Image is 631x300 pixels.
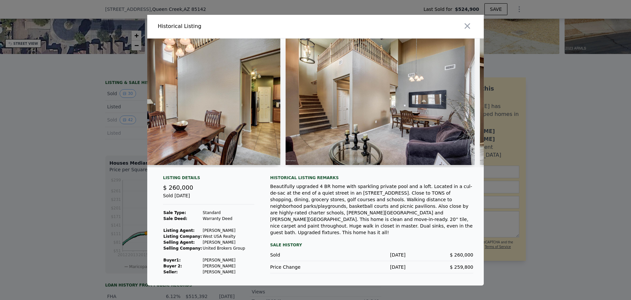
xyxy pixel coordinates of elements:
strong: Seller : [163,270,178,274]
div: Sold [DATE] [163,192,254,205]
div: Sale History [270,241,473,249]
img: Property Img [91,39,280,165]
td: [PERSON_NAME] [202,228,245,233]
strong: Listing Agent: [163,228,195,233]
div: Listing Details [163,175,254,183]
td: West USA Realty [202,233,245,239]
div: [DATE] [338,252,406,258]
strong: Buyer 2: [163,264,182,268]
div: Beautifully upgraded 4 BR home with sparkling private pool and a loft. Located in a cul-de-sac at... [270,183,473,236]
div: Historical Listing remarks [270,175,473,180]
strong: Sale Type: [163,210,186,215]
strong: Selling Company: [163,246,202,251]
span: $ 260,000 [163,184,193,191]
div: Historical Listing [158,22,313,30]
td: [PERSON_NAME] [202,269,245,275]
td: Warranty Deed [202,216,245,222]
strong: Selling Agent: [163,240,195,245]
td: [PERSON_NAME] [202,257,245,263]
td: [PERSON_NAME] [202,263,245,269]
span: $ 260,000 [450,252,473,258]
div: [DATE] [338,264,406,270]
strong: Sale Deed: [163,216,187,221]
div: Price Change [270,264,338,270]
strong: Listing Company: [163,234,202,239]
span: $ 259,800 [450,264,473,270]
div: Sold [270,252,338,258]
td: [PERSON_NAME] [202,239,245,245]
img: Property Img [286,39,475,165]
td: United Brokers Group [202,245,245,251]
strong: Buyer 1 : [163,258,181,262]
td: Standard [202,210,245,216]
